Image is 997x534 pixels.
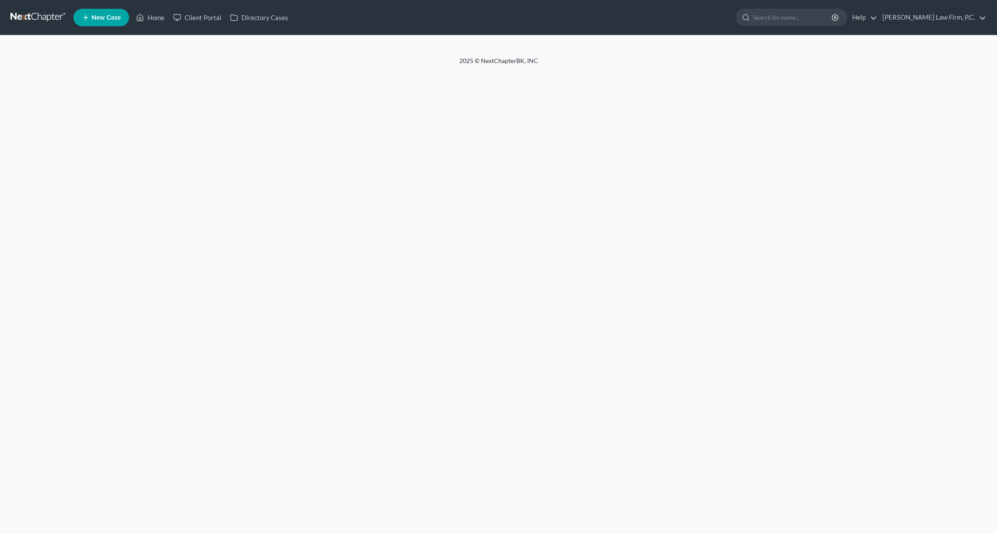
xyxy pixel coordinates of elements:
a: Directory Cases [226,10,293,25]
input: Search by name... [753,9,833,25]
a: Home [132,10,169,25]
a: [PERSON_NAME] Law Firm, P.C. [878,10,986,25]
span: New Case [91,14,121,21]
a: Client Portal [169,10,226,25]
a: Help [848,10,877,25]
div: 2025 © NextChapterBK, INC [249,56,748,72]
